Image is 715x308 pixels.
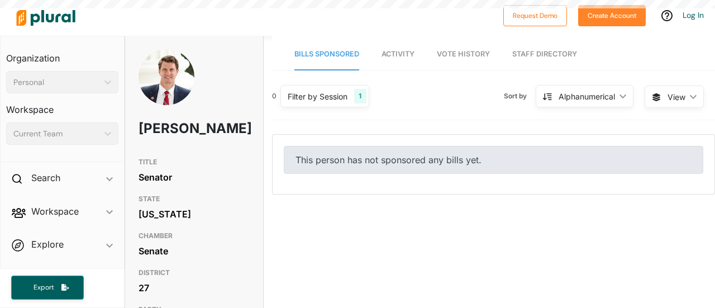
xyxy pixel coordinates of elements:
img: Headshot of Henry Stern [139,49,194,127]
a: Create Account [578,9,646,21]
span: Export [26,283,61,292]
button: Request Demo [503,5,567,26]
span: View [668,91,685,103]
span: Sort by [504,91,536,101]
div: 27 [139,279,250,296]
h1: [PERSON_NAME] [139,112,206,145]
div: [US_STATE] [139,206,250,222]
h3: DISTRICT [139,266,250,279]
div: Personal [13,77,100,88]
span: Bills Sponsored [294,50,359,58]
div: 1 [354,89,366,103]
a: Activity [382,39,414,70]
button: Create Account [578,5,646,26]
div: Filter by Session [288,91,347,102]
span: Vote History [437,50,490,58]
h3: TITLE [139,155,250,169]
a: Vote History [437,39,490,70]
div: Senate [139,243,250,259]
button: Export [11,276,84,300]
a: Request Demo [503,9,567,21]
div: Senator [139,169,250,186]
h3: STATE [139,192,250,206]
div: 0 [272,91,277,101]
a: Log In [683,10,704,20]
h3: Workspace [6,93,118,118]
span: Activity [382,50,414,58]
div: Current Team [13,128,100,140]
h3: CHAMBER [139,229,250,243]
h3: Organization [6,42,118,67]
a: Bills Sponsored [294,39,359,70]
a: Staff Directory [512,39,577,70]
h2: Search [31,172,60,184]
div: Alphanumerical [559,91,615,102]
div: This person has not sponsored any bills yet. [284,146,703,174]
